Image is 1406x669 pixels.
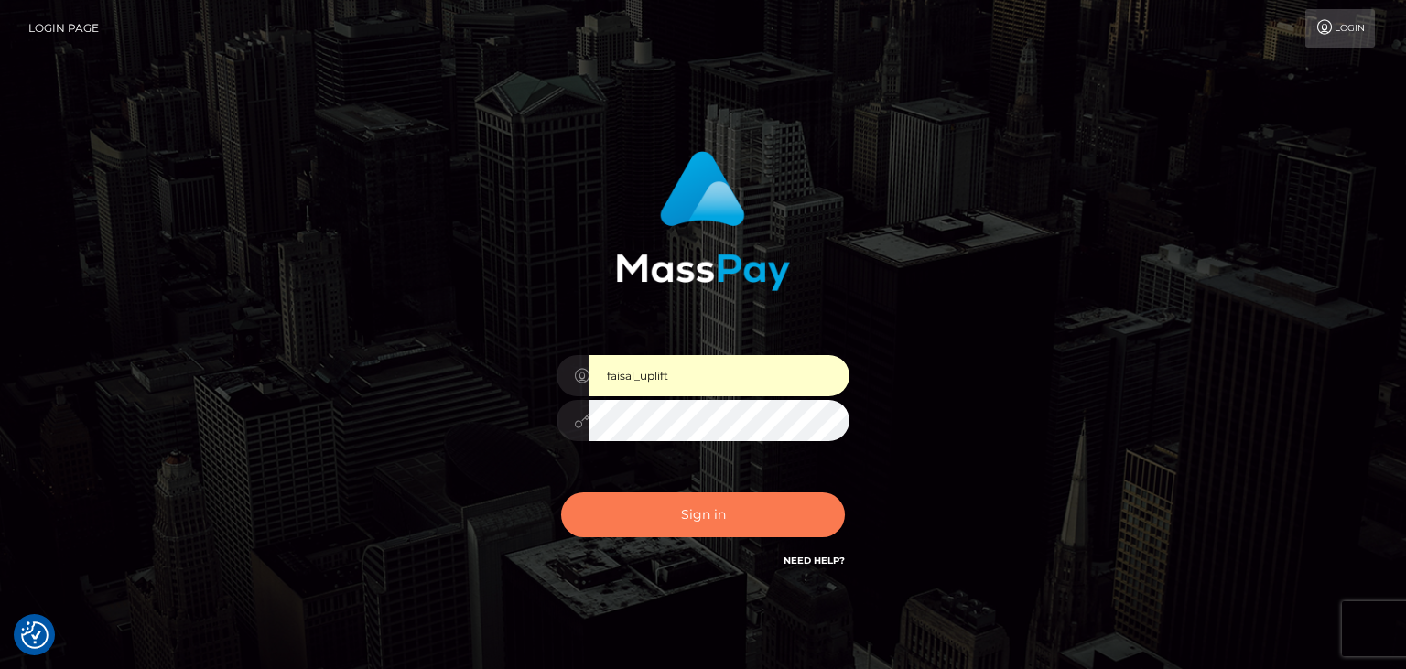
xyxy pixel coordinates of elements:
a: Login [1305,9,1375,48]
input: Username... [589,355,849,396]
a: Login Page [28,9,99,48]
a: Need Help? [784,555,845,566]
button: Sign in [561,492,845,537]
button: Consent Preferences [21,621,49,649]
img: MassPay Login [616,151,790,291]
img: Revisit consent button [21,621,49,649]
